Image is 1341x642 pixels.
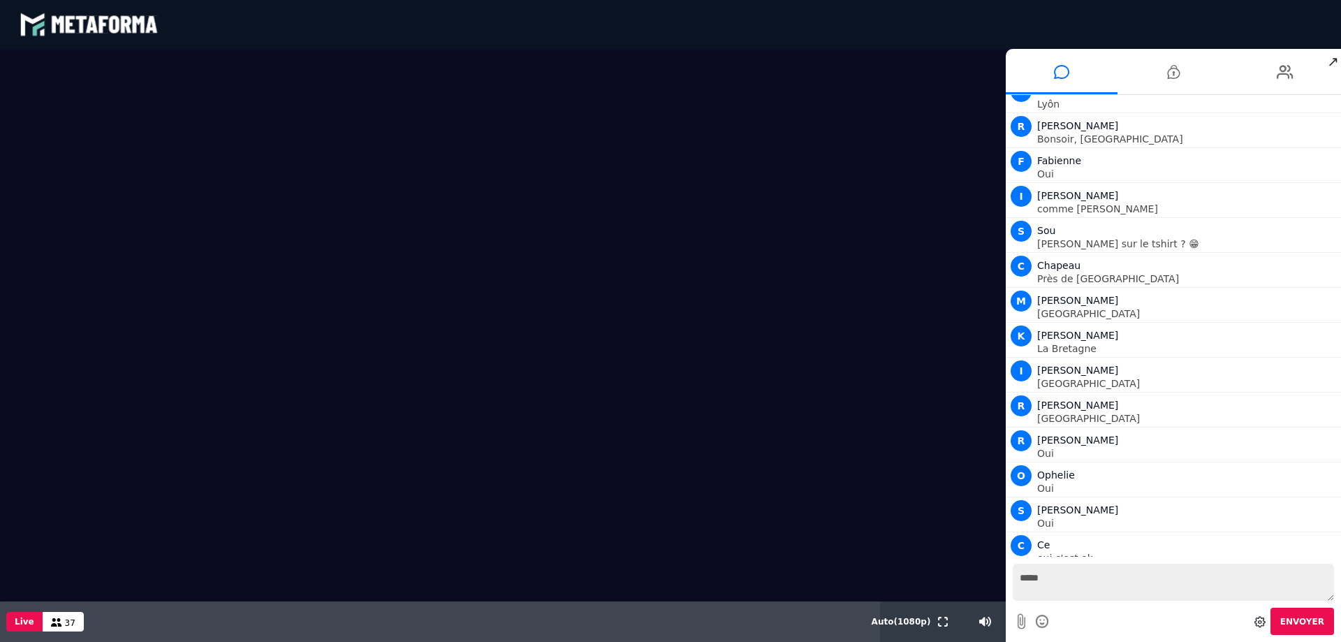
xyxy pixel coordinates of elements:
[1037,295,1118,306] span: [PERSON_NAME]
[1011,430,1032,451] span: R
[1011,256,1032,277] span: C
[1037,309,1338,319] p: [GEOGRAPHIC_DATA]
[1037,99,1338,109] p: Lyôn
[1037,414,1338,423] p: [GEOGRAPHIC_DATA]
[1011,291,1032,312] span: M
[1037,400,1118,411] span: [PERSON_NAME]
[1037,518,1338,528] p: Oui
[1011,151,1032,172] span: F
[1037,504,1118,516] span: [PERSON_NAME]
[1011,186,1032,207] span: I
[65,618,75,628] span: 37
[872,617,931,627] span: Auto ( 1080 p)
[1037,330,1118,341] span: [PERSON_NAME]
[1037,483,1338,493] p: Oui
[1037,120,1118,131] span: [PERSON_NAME]
[1011,221,1032,242] span: S
[1037,274,1338,284] p: Près de [GEOGRAPHIC_DATA]
[6,612,43,632] button: Live
[1037,435,1118,446] span: [PERSON_NAME]
[1011,116,1032,137] span: R
[1011,326,1032,346] span: K
[1037,169,1338,179] p: Oui
[1037,379,1338,388] p: [GEOGRAPHIC_DATA]
[1011,535,1032,556] span: C
[1270,608,1334,635] button: Envoyer
[1037,469,1075,481] span: Ophelie
[1011,360,1032,381] span: I
[1037,365,1118,376] span: [PERSON_NAME]
[1037,190,1118,201] span: [PERSON_NAME]
[1037,239,1338,249] p: [PERSON_NAME] sur le tshirt ? 😁
[1037,225,1055,236] span: Sou
[1037,134,1338,144] p: Bonsoir, [GEOGRAPHIC_DATA]
[1011,395,1032,416] span: R
[1037,155,1081,166] span: Fabienne
[1011,500,1032,521] span: S
[1037,553,1338,563] p: oui c'est ok
[1280,617,1324,627] span: Envoyer
[1037,260,1080,271] span: Chapeau
[1037,448,1338,458] p: Oui
[1325,49,1341,74] span: ↗
[1011,465,1032,486] span: O
[1037,344,1338,353] p: La Bretagne
[1037,204,1338,214] p: comme [PERSON_NAME]
[869,601,934,642] button: Auto(1080p)
[1037,539,1050,550] span: Ce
